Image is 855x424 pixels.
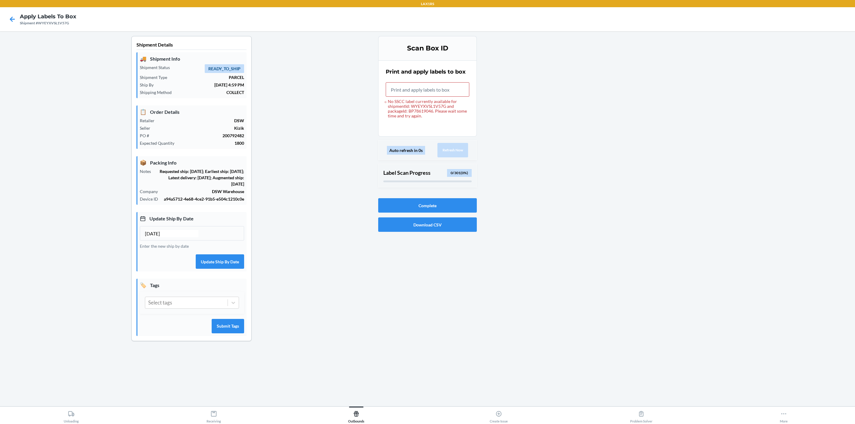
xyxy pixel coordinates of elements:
[490,408,508,423] div: Create Issue
[207,408,221,423] div: Receiving
[140,108,146,116] span: 📋
[156,168,244,187] p: Requested ship: [DATE]; Earliest ship: [DATE]; Latest delivery: [DATE]; Augmented ship: [DATE]
[140,74,172,80] p: Shipment Type
[447,169,472,177] div: 0 / 301 ( 0 %)
[64,408,79,423] div: Unloading
[383,169,431,177] p: Label Scan Progress
[163,196,244,202] p: a94a5712-4e68-4ce2-91b5-e504c1210c0e
[140,159,244,167] p: Packing Info
[421,1,434,7] p: LAX1RS
[154,132,244,139] p: 200792482
[387,146,425,155] div: Auto refresh in 0s
[20,13,76,20] h4: Apply Labels to Box
[140,64,175,71] p: Shipment Status
[285,407,427,423] button: Outbounds
[140,281,244,289] p: Tags
[378,217,477,232] button: Download CSV
[378,198,477,213] button: Complete
[140,196,163,202] p: Device ID
[140,132,154,139] p: PO #
[386,44,469,53] h3: Scan Box ID
[196,254,244,269] button: Update Ship By Date
[179,140,244,146] p: 1800
[712,407,855,423] button: More
[386,99,469,118] div: No SSCC label currently available for shipmentId: WYEYXVSL1V57G and packageId: BP78619046. Please...
[163,188,244,195] p: DSW Warehouse
[145,230,198,237] input: MM/DD/YYYY
[386,82,469,97] input: No SSCC label currently available for shipmentId: WYEYXVSL1V57G and packageId: BP78619046. Please...
[140,188,163,195] p: Company
[140,55,244,63] p: Shipment Info
[140,168,156,174] p: Notes
[140,117,159,124] p: Retailer
[140,125,155,131] p: Seller
[20,20,76,26] div: Shipment #WYEYXVSL1V57G
[140,82,158,88] p: Ship By
[155,125,244,131] p: Kizik
[136,41,247,50] p: Shipment Details
[172,74,244,80] p: PARCEL
[205,64,244,73] span: READY_TO_SHIP
[212,319,244,333] button: Submit Tags
[158,82,244,88] p: [DATE] 4:59 PM
[148,299,172,307] div: Select tags
[140,243,244,249] p: Enter the new ship by date
[140,281,146,289] span: 🏷️
[780,408,788,423] div: More
[140,214,244,223] p: Update Ship By Date
[570,407,712,423] button: Problem Solver
[176,89,244,95] p: COLLECT
[386,68,466,76] h2: Print and apply labels to box
[140,159,146,167] span: 📦
[142,407,285,423] button: Receiving
[140,108,244,116] p: Order Details
[427,407,570,423] button: Create Issue
[437,143,468,157] button: Refresh Now
[140,55,146,63] span: 🚚
[348,408,364,423] div: Outbounds
[140,140,179,146] p: Expected Quantity
[630,408,652,423] div: Problem Solver
[159,117,244,124] p: DSW
[140,89,176,95] p: Shipping Method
